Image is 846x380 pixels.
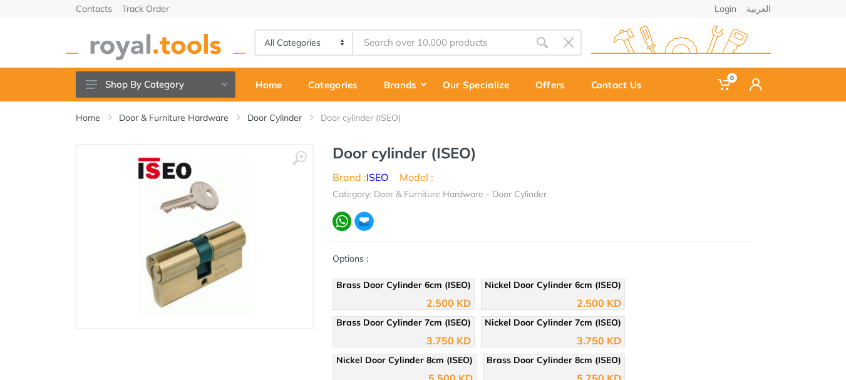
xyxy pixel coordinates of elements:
a: Home [247,68,299,101]
div: Offers [527,71,582,98]
h1: Door cylinder (ISEO) [333,144,752,162]
li: Door cylinder (ISEO) [321,111,420,124]
div: 3.750 KD [577,336,621,346]
img: ma.webp [354,211,374,232]
a: Nickel Door Cylinder 6cm (ISEO) 2.500 KD [481,279,625,310]
li: Model : [400,170,433,185]
a: العربية [746,4,771,13]
div: 2.500 KD [577,298,621,308]
span: 0 [727,73,737,83]
span: Nickel Door Cylinder 8cm (ISEO) [336,354,473,366]
div: Home [247,71,299,98]
nav: breadcrumb [76,111,771,124]
li: Brand : [333,170,388,185]
img: royal.tools Logo [66,26,245,60]
div: Brands [375,71,434,98]
span: Brass Door Cylinder 7cm (ISEO) [336,317,471,328]
span: Brass Door Cylinder 8cm (ISEO) [487,354,621,366]
span: Nickel Door Cylinder 7cm (ISEO) [485,317,621,328]
span: Nickel Door Cylinder 6cm (ISEO) [485,279,621,290]
a: Home [76,111,100,124]
button: Shop By Category [76,71,235,98]
a: Nickel Door Cylinder 7cm (ISEO) 3.750 KD [481,316,625,347]
a: Brass Door Cylinder 7cm (ISEO) 3.750 KD [333,316,475,347]
a: Categories [299,68,375,101]
a: Brass Door Cylinder 6cm (ISEO) 2.500 KD [333,279,475,310]
a: Our Specialize [434,68,527,101]
a: Door & Furniture Hardware [119,111,229,124]
span: Brass Door Cylinder 6cm (ISEO) [336,279,471,290]
a: Contact Us [582,68,659,101]
div: Contact Us [582,71,659,98]
a: Track Order [122,4,169,13]
a: Contacts [76,4,112,13]
div: Our Specialize [434,71,527,98]
div: 2.500 KD [426,298,471,308]
a: Offers [527,68,582,101]
div: 3.750 KD [426,336,471,346]
a: Door Cylinder [247,111,302,124]
div: Categories [299,71,375,98]
img: royal.tools Logo [591,26,771,60]
input: Site search [353,29,529,56]
a: 0 [709,68,741,101]
select: Category [255,31,354,54]
img: Royal Tools - Door cylinder (ISEO) [138,158,251,316]
a: ISEO [366,171,388,183]
img: wa.webp [333,212,351,230]
li: Category: Door & Furniture Hardware - Door Cylinder [333,188,547,201]
a: Login [714,4,736,13]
